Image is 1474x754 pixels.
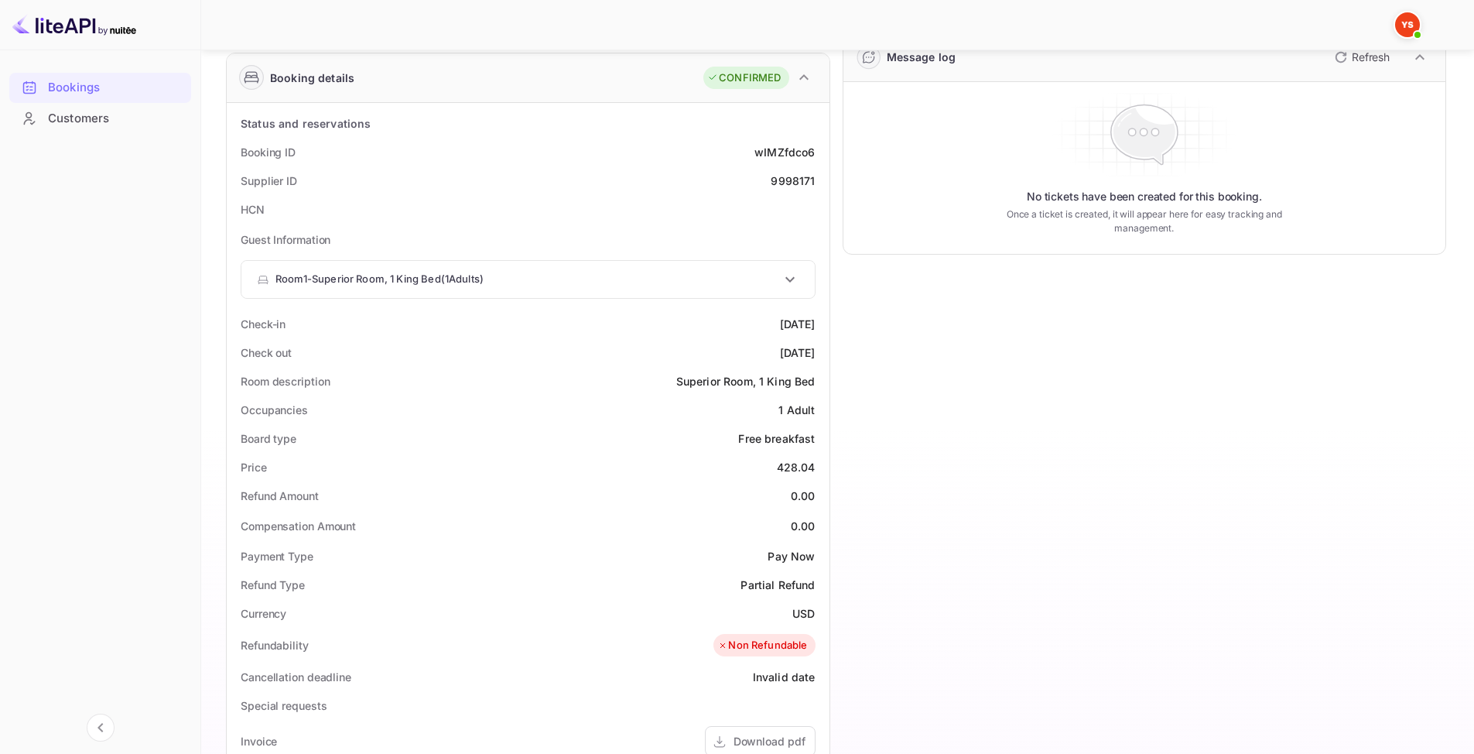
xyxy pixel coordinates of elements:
[87,714,115,742] button: Collapse navigation
[768,548,815,564] div: Pay Now
[9,104,191,134] div: Customers
[707,70,781,86] div: CONFIRMED
[241,173,297,189] div: Supplier ID
[270,70,354,86] div: Booking details
[241,459,267,475] div: Price
[241,201,265,218] div: HCN
[780,316,816,332] div: [DATE]
[9,73,191,101] a: Bookings
[887,49,956,65] div: Message log
[791,488,816,504] div: 0.00
[241,488,319,504] div: Refund Amount
[1352,49,1390,65] p: Refresh
[241,733,277,749] div: Invoice
[241,697,327,714] div: Special requests
[241,577,305,593] div: Refund Type
[738,430,815,447] div: Free breakfast
[48,110,183,128] div: Customers
[717,638,807,653] div: Non Refundable
[241,669,351,685] div: Cancellation deadline
[1395,12,1420,37] img: Yandex Support
[777,459,816,475] div: 428.04
[275,272,484,287] p: Room 1 - Superior Room, 1 King Bed ( 1 Adults )
[241,637,309,653] div: Refundability
[1027,189,1262,204] p: No tickets have been created for this booking.
[9,104,191,132] a: Customers
[1325,45,1396,70] button: Refresh
[48,79,183,97] div: Bookings
[241,518,356,534] div: Compensation Amount
[771,173,815,189] div: 9998171
[778,402,815,418] div: 1 Adult
[734,733,805,749] div: Download pdf
[241,144,296,160] div: Booking ID
[241,430,296,447] div: Board type
[241,231,816,248] p: Guest Information
[792,605,815,622] div: USD
[241,115,371,132] div: Status and reservations
[241,605,286,622] div: Currency
[754,144,815,160] div: wIMZfdco6
[676,373,816,389] div: Superior Room, 1 King Bed
[780,344,816,361] div: [DATE]
[241,316,286,332] div: Check-in
[740,577,815,593] div: Partial Refund
[241,373,330,389] div: Room description
[241,548,313,564] div: Payment Type
[241,261,815,298] div: Room1-Superior Room, 1 King Bed(1Adults)
[12,12,136,37] img: LiteAPI logo
[241,344,292,361] div: Check out
[982,207,1306,235] p: Once a ticket is created, it will appear here for easy tracking and management.
[9,73,191,103] div: Bookings
[241,402,308,418] div: Occupancies
[791,518,816,534] div: 0.00
[753,669,816,685] div: Invalid date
